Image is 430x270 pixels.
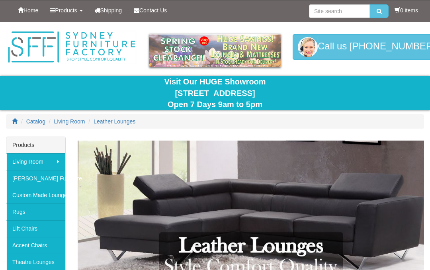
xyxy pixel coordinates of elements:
span: Products [55,7,77,14]
a: Rugs [6,203,65,220]
img: spring-sale.gif [149,34,281,67]
a: Living Room [6,153,65,170]
a: Accent Chairs [6,237,65,254]
div: Visit Our HUGE Showroom [STREET_ADDRESS] Open 7 Days 9am to 5pm [6,76,424,110]
a: Shipping [89,0,128,20]
a: Catalog [26,118,45,125]
input: Site search [309,4,370,18]
li: 0 items [395,6,418,14]
span: Shipping [100,7,122,14]
span: Contact Us [139,7,167,14]
a: Leather Lounges [94,118,135,125]
img: Sydney Furniture Factory [6,30,137,64]
a: Home [12,0,44,20]
a: Lift Chairs [6,220,65,237]
span: Home [23,7,38,14]
a: [PERSON_NAME] Furniture [6,170,65,187]
a: Living Room [54,118,85,125]
div: Products [6,137,65,153]
a: Contact Us [128,0,173,20]
a: Products [44,0,88,20]
a: Custom Made Lounges [6,187,65,203]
